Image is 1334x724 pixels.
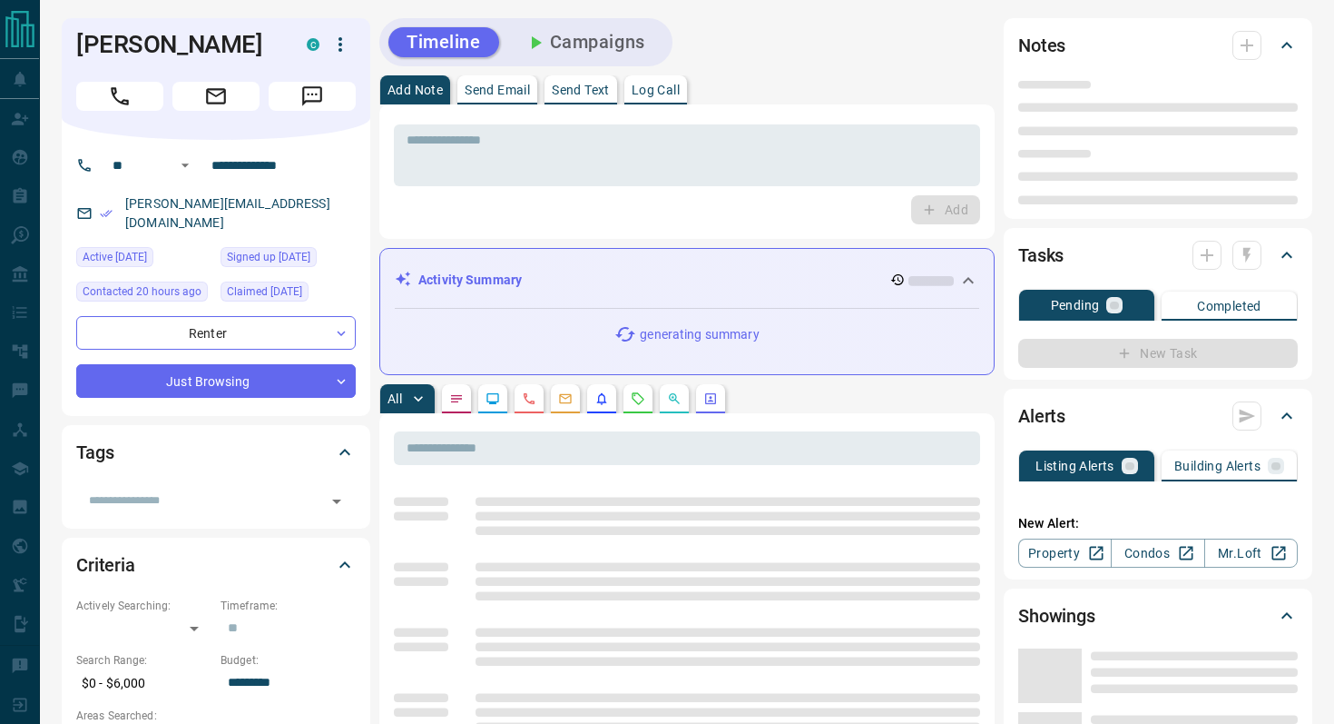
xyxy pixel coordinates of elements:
[1018,233,1298,277] div: Tasks
[387,392,402,405] p: All
[227,248,310,266] span: Signed up [DATE]
[76,364,356,398] div: Just Browsing
[465,84,530,96] p: Send Email
[227,283,302,301] span: Claimed [DATE]
[1018,31,1065,60] h2: Notes
[76,669,211,699] p: $0 - $6,000
[1035,460,1114,472] p: Listing Alerts
[522,392,536,406] svg: Calls
[1018,241,1064,270] h2: Tasks
[221,247,356,273] div: Fri May 04 2018
[221,598,356,614] p: Timeframe:
[269,82,356,111] span: Message
[552,84,610,96] p: Send Text
[307,38,319,51] div: condos.ca
[449,392,464,406] svg: Notes
[76,598,211,614] p: Actively Searching:
[594,392,609,406] svg: Listing Alerts
[221,652,356,669] p: Budget:
[1051,299,1100,312] p: Pending
[76,431,356,474] div: Tags
[172,82,260,111] span: Email
[76,550,135,580] h2: Criteria
[703,392,718,406] svg: Agent Actions
[388,27,499,57] button: Timeline
[1018,24,1298,67] div: Notes
[667,392,682,406] svg: Opportunities
[76,30,280,59] h1: [PERSON_NAME]
[221,282,356,307] div: Tue Aug 19 2025
[174,154,196,176] button: Open
[125,196,330,230] a: [PERSON_NAME][EMAIL_ADDRESS][DOMAIN_NAME]
[1174,460,1260,472] p: Building Alerts
[76,438,113,467] h2: Tags
[1111,539,1204,568] a: Condos
[395,263,979,297] div: Activity Summary
[324,489,349,514] button: Open
[100,207,113,220] svg: Email Verified
[631,392,645,406] svg: Requests
[1018,514,1298,533] p: New Alert:
[640,325,759,344] p: generating summary
[387,84,443,96] p: Add Note
[76,282,211,307] div: Tue Oct 14 2025
[83,283,201,301] span: Contacted 20 hours ago
[76,652,211,669] p: Search Range:
[1204,539,1298,568] a: Mr.Loft
[632,84,680,96] p: Log Call
[1018,594,1298,638] div: Showings
[418,271,522,290] p: Activity Summary
[76,316,356,350] div: Renter
[1018,394,1298,438] div: Alerts
[506,27,663,57] button: Campaigns
[1018,402,1065,431] h2: Alerts
[76,708,356,724] p: Areas Searched:
[76,543,356,587] div: Criteria
[486,392,500,406] svg: Lead Browsing Activity
[76,247,211,273] div: Mon Oct 13 2025
[76,82,163,111] span: Call
[558,392,573,406] svg: Emails
[83,248,147,266] span: Active [DATE]
[1018,601,1095,630] h2: Showings
[1197,300,1261,312] p: Completed
[1018,539,1112,568] a: Property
